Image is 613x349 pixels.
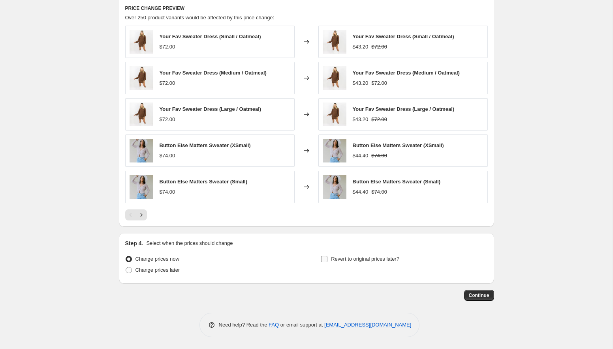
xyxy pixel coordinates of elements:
div: $43.20 [353,116,369,123]
h6: PRICE CHANGE PREVIEW [125,5,488,11]
img: img-0105_80x.jpg [323,175,346,199]
img: 3N1A9380_80x.jpg [130,66,153,90]
p: Select when the prices should change [146,239,233,247]
img: img-0105_80x.jpg [130,175,153,199]
span: Over 250 product variants would be affected by this price change: [125,15,275,21]
div: $44.40 [353,152,369,160]
span: Your Fav Sweater Dress (Small / Oatmeal) [160,34,261,39]
div: $44.40 [353,188,369,196]
span: Button Else Matters Sweater (XSmall) [353,142,444,148]
button: Continue [464,290,494,301]
strike: $74.00 [371,188,387,196]
span: Button Else Matters Sweater (XSmall) [160,142,251,148]
span: Continue [469,292,489,299]
img: 3N1A9380_80x.jpg [130,103,153,126]
div: $43.20 [353,43,369,51]
img: 3N1A9380_80x.jpg [323,66,346,90]
span: Button Else Matters Sweater (Small) [160,179,248,185]
span: Change prices now [135,256,179,262]
span: or email support at [279,322,324,328]
div: $72.00 [160,43,175,51]
span: Your Fav Sweater Dress (Medium / Oatmeal) [353,70,460,76]
span: Button Else Matters Sweater (Small) [353,179,441,185]
strike: $72.00 [371,79,387,87]
span: Need help? Read the [219,322,269,328]
span: Your Fav Sweater Dress (Large / Oatmeal) [160,106,261,112]
div: $74.00 [160,188,175,196]
div: $72.00 [160,79,175,87]
nav: Pagination [125,209,147,220]
span: Your Fav Sweater Dress (Large / Oatmeal) [353,106,455,112]
button: Next [136,209,147,220]
img: 3N1A9380_80x.jpg [323,30,346,54]
strike: $72.00 [371,43,387,51]
div: $43.20 [353,79,369,87]
a: [EMAIL_ADDRESS][DOMAIN_NAME] [324,322,411,328]
span: Revert to original prices later? [331,256,399,262]
img: img-0105_80x.jpg [130,139,153,162]
img: 3N1A9380_80x.jpg [130,30,153,54]
strike: $72.00 [371,116,387,123]
a: FAQ [269,322,279,328]
span: Change prices later [135,267,180,273]
strike: $74.00 [371,152,387,160]
span: Your Fav Sweater Dress (Small / Oatmeal) [353,34,454,39]
div: $74.00 [160,152,175,160]
h2: Step 4. [125,239,143,247]
span: Your Fav Sweater Dress (Medium / Oatmeal) [160,70,267,76]
img: img-0105_80x.jpg [323,139,346,162]
img: 3N1A9380_80x.jpg [323,103,346,126]
div: $72.00 [160,116,175,123]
